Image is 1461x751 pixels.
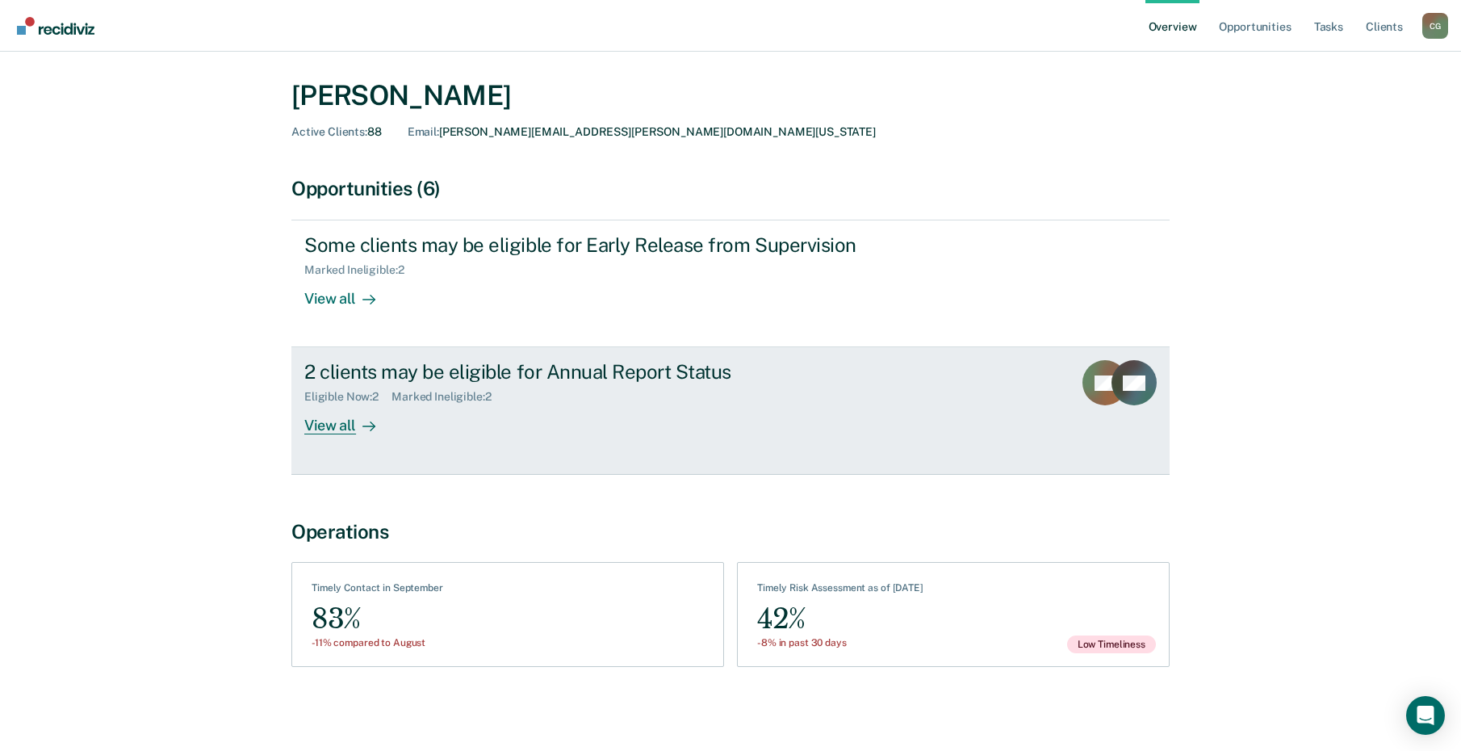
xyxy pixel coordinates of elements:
[304,277,395,308] div: View all
[408,125,876,139] div: [PERSON_NAME][EMAIL_ADDRESS][PERSON_NAME][DOMAIN_NAME][US_STATE]
[1422,13,1448,39] div: C G
[291,125,367,138] span: Active Clients :
[304,360,871,384] div: 2 clients may be eligible for Annual Report Status
[304,263,417,277] div: Marked Ineligible : 2
[757,601,923,637] div: 42%
[291,220,1170,347] a: Some clients may be eligible for Early Release from SupervisionMarked Ineligible:2View all
[312,601,443,637] div: 83%
[408,125,439,138] span: Email :
[291,79,1170,112] div: [PERSON_NAME]
[291,125,382,139] div: 88
[391,390,504,404] div: Marked Ineligible : 2
[304,233,871,257] div: Some clients may be eligible for Early Release from Supervision
[1422,13,1448,39] button: Profile dropdown button
[17,17,94,35] img: Recidiviz
[291,520,1170,543] div: Operations
[291,347,1170,474] a: 2 clients may be eligible for Annual Report StatusEligible Now:2Marked Ineligible:2View all
[1406,696,1445,735] div: Open Intercom Messenger
[312,637,443,648] div: -11% compared to August
[312,582,443,600] div: Timely Contact in September
[304,390,391,404] div: Eligible Now : 2
[304,404,395,435] div: View all
[757,582,923,600] div: Timely Risk Assessment as of [DATE]
[291,177,1170,200] div: Opportunities (6)
[757,637,923,648] div: -8% in past 30 days
[1067,636,1156,653] span: Low Timeliness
